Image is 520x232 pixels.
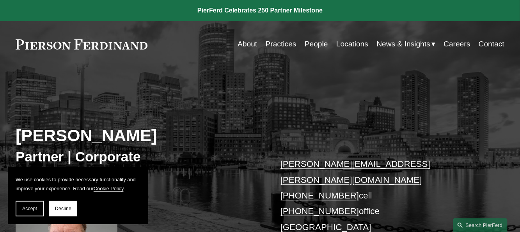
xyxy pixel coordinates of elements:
[49,201,77,216] button: Decline
[16,201,44,216] button: Accept
[16,148,260,165] h3: Partner | Corporate
[280,206,359,216] a: [PHONE_NUMBER]
[336,37,368,51] a: Locations
[479,37,504,51] a: Contact
[280,191,359,200] a: [PHONE_NUMBER]
[8,167,148,224] section: Cookie banner
[376,37,430,51] span: News & Insights
[16,175,140,193] p: We use cookies to provide necessary functionality and improve your experience. Read our .
[94,186,124,191] a: Cookie Policy
[376,37,435,51] a: folder dropdown
[16,125,260,145] h2: [PERSON_NAME]
[280,159,430,184] a: [PERSON_NAME][EMAIL_ADDRESS][PERSON_NAME][DOMAIN_NAME]
[22,206,37,211] span: Accept
[305,37,328,51] a: People
[238,37,257,51] a: About
[55,206,71,211] span: Decline
[453,218,508,232] a: Search this site
[444,37,470,51] a: Careers
[266,37,296,51] a: Practices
